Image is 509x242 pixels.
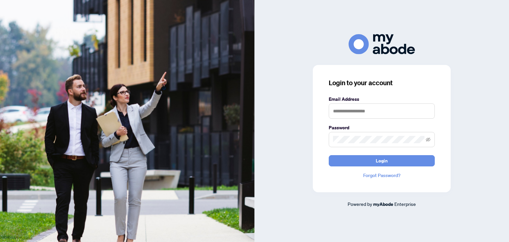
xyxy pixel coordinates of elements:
span: eye-invisible [426,137,430,142]
h3: Login to your account [329,78,435,88]
span: Login [376,155,388,166]
span: Enterprise [394,201,416,207]
a: myAbode [373,201,393,208]
button: Login [329,155,435,166]
img: ma-logo [349,34,415,54]
label: Password [329,124,435,131]
label: Email Address [329,95,435,103]
span: Powered by [348,201,372,207]
a: Forgot Password? [329,172,435,179]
